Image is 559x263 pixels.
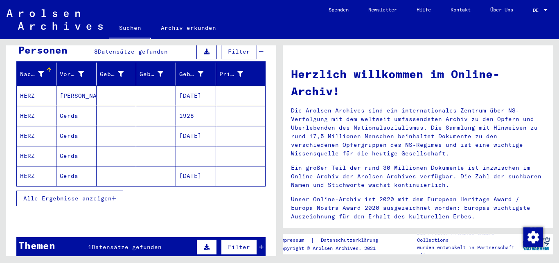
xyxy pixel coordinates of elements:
[140,67,176,81] div: Geburt‏
[88,243,92,251] span: 1
[216,63,265,85] mat-header-cell: Prisoner #
[17,126,56,146] mat-cell: HERZ
[221,44,257,59] button: Filter
[94,48,98,55] span: 8
[176,166,216,186] mat-cell: [DATE]
[17,86,56,106] mat-cell: HERZ
[291,106,545,158] p: Die Arolsen Archives sind ein internationales Zentrum über NS-Verfolgung mit dem weltweit umfasse...
[23,195,112,202] span: Alle Ergebnisse anzeigen
[100,67,136,81] div: Geburtsname
[56,86,96,106] mat-cell: [PERSON_NAME]
[219,67,255,81] div: Prisoner #
[151,18,226,38] a: Archiv erkunden
[18,238,55,253] div: Themen
[523,227,543,247] img: Zustimmung ändern
[18,43,68,57] div: Personen
[176,86,216,106] mat-cell: [DATE]
[221,239,257,255] button: Filter
[278,236,388,245] div: |
[17,166,56,186] mat-cell: HERZ
[56,106,96,126] mat-cell: Gerda
[291,195,545,221] p: Unser Online-Archiv ist 2020 mit dem European Heritage Award / Europa Nostra Award 2020 ausgezeic...
[98,48,168,55] span: Datensätze gefunden
[20,70,44,79] div: Nachname
[179,70,203,79] div: Geburtsdatum
[278,236,311,245] a: Impressum
[92,243,162,251] span: Datensätze gefunden
[140,70,163,79] div: Geburt‏
[521,234,552,254] img: yv_logo.png
[109,18,151,39] a: Suchen
[56,146,96,166] mat-cell: Gerda
[533,7,542,13] span: DE
[56,63,96,85] mat-header-cell: Vorname
[7,9,103,30] img: Arolsen_neg.svg
[417,229,519,244] p: Die Arolsen Archives Online-Collections
[56,166,96,186] mat-cell: Gerda
[291,164,545,189] p: Ein großer Teil der rund 30 Millionen Dokumente ist inzwischen im Online-Archiv der Arolsen Archi...
[176,106,216,126] mat-cell: 1928
[20,67,56,81] div: Nachname
[278,245,388,252] p: Copyright © Arolsen Archives, 2021
[17,106,56,126] mat-cell: HERZ
[136,63,176,85] mat-header-cell: Geburt‏
[100,70,124,79] div: Geburtsname
[17,63,56,85] mat-header-cell: Nachname
[97,63,136,85] mat-header-cell: Geburtsname
[60,67,96,81] div: Vorname
[219,70,243,79] div: Prisoner #
[417,244,519,259] p: wurden entwickelt in Partnerschaft mit
[16,191,123,206] button: Alle Ergebnisse anzeigen
[60,70,83,79] div: Vorname
[179,67,215,81] div: Geburtsdatum
[176,126,216,146] mat-cell: [DATE]
[228,48,250,55] span: Filter
[17,146,56,166] mat-cell: HERZ
[314,236,388,245] a: Datenschutzerklärung
[176,63,216,85] mat-header-cell: Geburtsdatum
[291,65,545,100] h1: Herzlich willkommen im Online-Archiv!
[228,243,250,251] span: Filter
[56,126,96,146] mat-cell: Gerda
